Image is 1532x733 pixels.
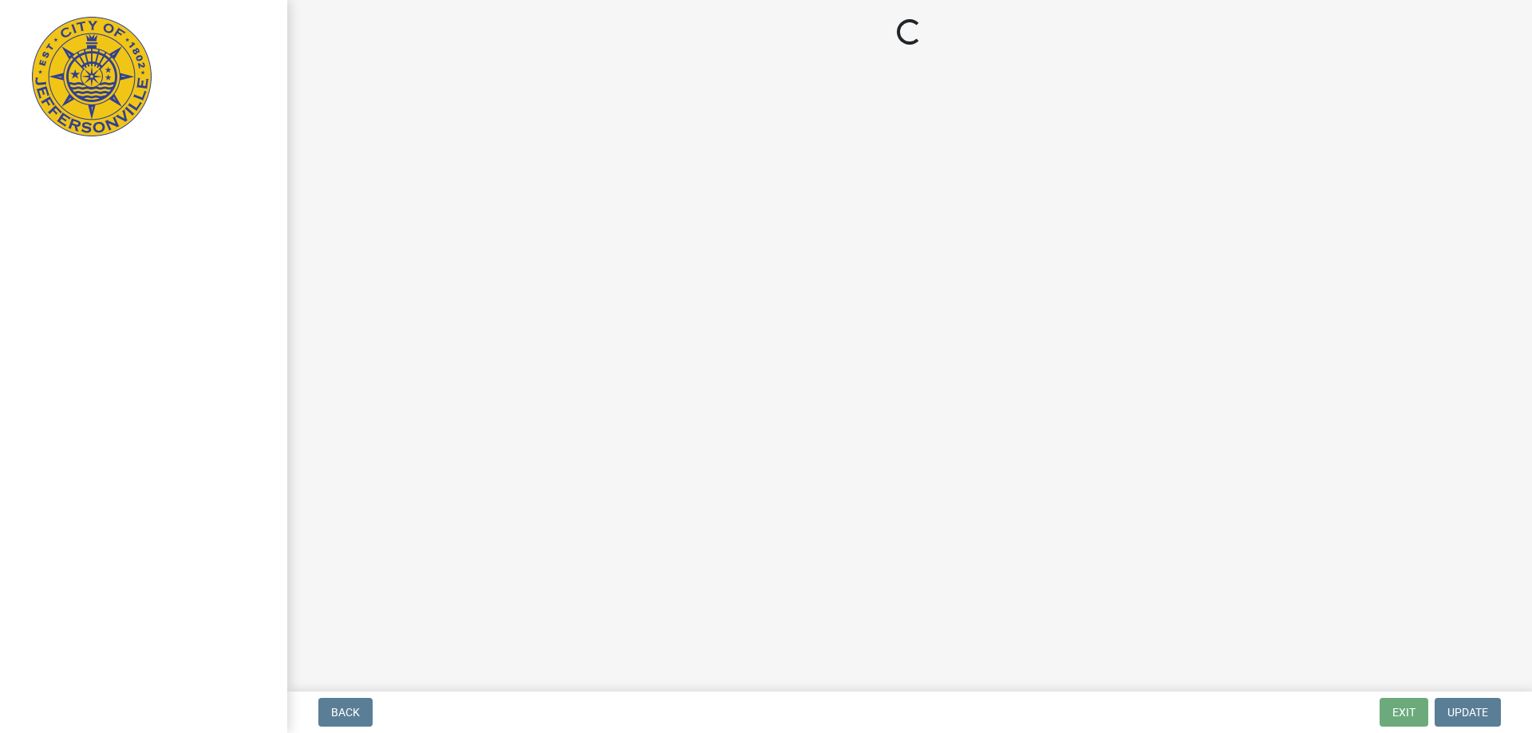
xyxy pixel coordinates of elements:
[1435,698,1501,727] button: Update
[331,706,360,719] span: Back
[32,17,152,136] img: City of Jeffersonville, Indiana
[1380,698,1428,727] button: Exit
[318,698,373,727] button: Back
[1447,706,1488,719] span: Update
